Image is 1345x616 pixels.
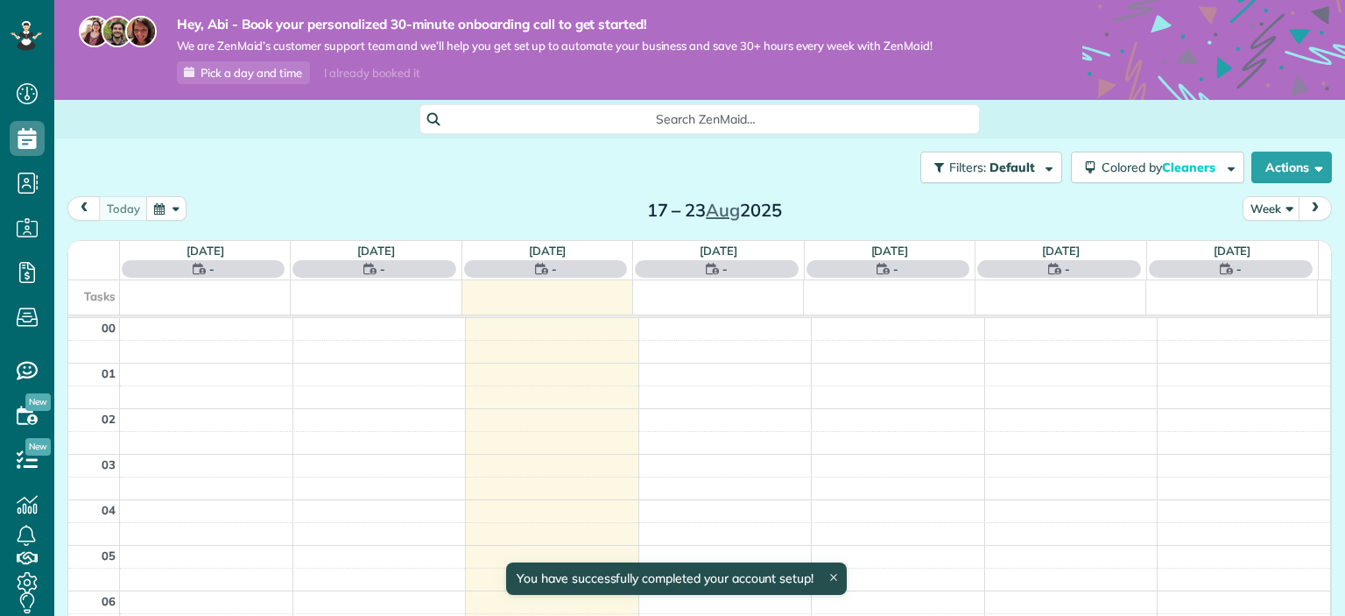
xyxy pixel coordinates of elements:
a: [DATE] [700,244,737,258]
h2: 17 – 23 2025 [605,201,824,220]
button: prev [67,196,101,220]
a: Pick a day and time [177,61,310,84]
button: next [1299,196,1332,220]
a: Filters: Default [912,152,1062,183]
span: Pick a day and time [201,66,302,80]
span: - [1236,260,1242,278]
span: Filters: [949,159,986,175]
strong: Hey, Abi - Book your personalized 30-minute onboarding call to get started! [177,16,933,33]
span: New [25,438,51,456]
a: [DATE] [357,244,395,258]
span: - [893,260,898,278]
img: michelle-19f622bdf1676172e81f8f8fba1fb50e276960ebfe0243fe18214015130c80e4.jpg [125,16,157,47]
span: Tasks [84,289,116,303]
div: I already booked it [313,62,430,84]
div: You have successfully completed your account setup! [506,563,847,595]
a: [DATE] [187,244,224,258]
button: Today [99,196,148,220]
span: 06 [102,594,116,608]
span: - [552,260,557,278]
span: 03 [102,457,116,471]
button: Colored byCleaners [1071,152,1244,183]
span: 05 [102,549,116,563]
button: Filters: Default [920,152,1062,183]
span: - [380,260,385,278]
span: New [25,393,51,411]
span: - [209,260,215,278]
span: 01 [102,366,116,380]
span: 04 [102,503,116,517]
a: [DATE] [1042,244,1080,258]
button: Actions [1251,152,1332,183]
a: [DATE] [1214,244,1251,258]
span: - [1065,260,1070,278]
span: Aug [706,199,740,221]
img: maria-72a9807cf96188c08ef61303f053569d2e2a8a1cde33d635c8a3ac13582a053d.jpg [79,16,110,47]
span: We are ZenMaid’s customer support team and we’ll help you get set up to automate your business an... [177,39,933,53]
a: [DATE] [871,244,909,258]
span: - [722,260,728,278]
span: Cleaners [1162,159,1218,175]
img: jorge-587dff0eeaa6aab1f244e6dc62b8924c3b6ad411094392a53c71c6c4a576187d.jpg [102,16,133,47]
span: 02 [102,412,116,426]
button: Week [1243,196,1300,220]
span: Colored by [1102,159,1222,175]
span: 00 [102,321,116,335]
span: Default [989,159,1036,175]
a: [DATE] [529,244,567,258]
